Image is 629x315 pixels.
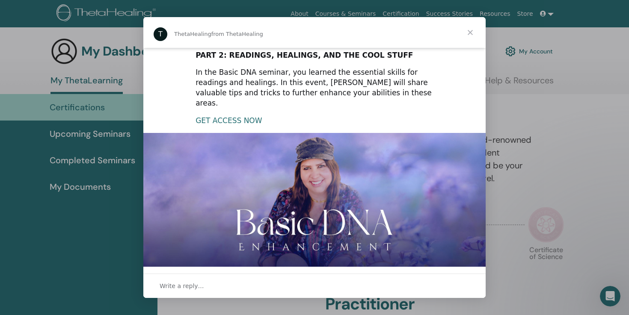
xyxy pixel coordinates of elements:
span: Close [455,17,486,48]
b: PART 2: READINGS, HEALINGS, AND THE COOL STUFF [196,51,413,59]
div: Open conversation and reply [143,274,486,298]
span: Write a reply… [160,280,204,291]
div: Profile image for ThetaHealing [154,27,167,41]
div: In the Basic DNA seminar, you learned the essential skills for readings and healings. In this eve... [196,68,433,108]
a: GET ACCESS NOW [196,116,262,125]
span: ThetaHealing [174,31,211,37]
span: from ThetaHealing [211,31,263,37]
